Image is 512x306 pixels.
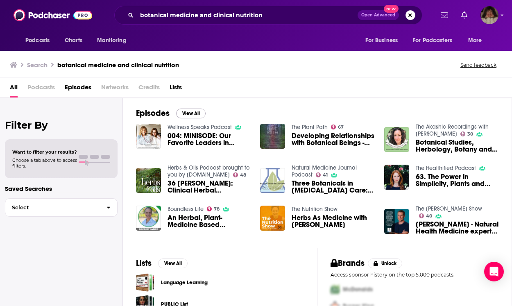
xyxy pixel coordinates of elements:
[292,124,328,131] a: The Plant Path
[426,214,432,218] span: 40
[460,131,473,136] a: 30
[168,164,249,178] a: Herbs & Oils Podcast brought to you by AromaCulture.com
[416,165,476,172] a: The Healthified Podcast
[170,81,182,97] a: Lists
[136,168,161,193] img: 36 Marisa Marciano: Clinical Herbal Formulation Guide
[138,81,160,97] span: Credits
[408,33,464,48] button: open menu
[158,258,188,268] button: View All
[416,173,498,187] span: 63. The Power in Simplicity, Plants and People with [PERSON_NAME] of [PERSON_NAME] Botanicals
[292,180,374,194] span: Three Botanicals in [MEDICAL_DATA] Care: An interview with researcher [PERSON_NAME], PhD, sponsor...
[368,258,403,268] button: Unlock
[27,81,55,97] span: Podcasts
[292,206,338,213] a: The Nutrition Show
[5,205,100,210] span: Select
[358,10,399,20] button: Open AdvancedNew
[168,124,232,131] a: Wellness Speaks Podcast
[458,61,499,68] button: Send feedback
[97,35,126,46] span: Monitoring
[416,221,498,235] a: Bryce Wylde - Natural Health Medicine expert, Clinician, Television host, Educator, Author, and P...
[12,149,77,155] span: Want to filter your results?
[365,35,398,46] span: For Business
[168,180,250,194] a: 36 Marisa Marciano: Clinical Herbal Formulation Guide
[323,173,328,177] span: 41
[458,8,471,22] a: Show notifications dropdown
[5,185,118,193] p: Saved Searches
[136,124,161,149] img: 004: MINISODE: Our Favorite Leaders in Functional Medicine and Nutrition
[25,35,50,46] span: Podcasts
[360,33,408,48] button: open menu
[361,13,395,17] span: Open Advanced
[316,172,328,177] a: 41
[20,33,60,48] button: open menu
[91,33,137,48] button: open menu
[168,214,250,228] a: An Herbal, Plant-Medicine Based Approach To Managing COVID Vaccination Risks, New & Emerging Vacc...
[59,33,87,48] a: Charts
[168,180,250,194] span: 36 [PERSON_NAME]: Clinical Herbal Formulation Guide
[416,139,498,153] a: Botanical Studies, Herbology, Botany and Ethical Wildcrafting - Interview with Shana Lipner Grove...
[292,132,374,146] span: Developing Relationships with Botanical Beings - featuring [PERSON_NAME]
[384,209,409,234] a: Bryce Wylde - Natural Health Medicine expert, Clinician, Television host, Educator, Author, and P...
[136,258,188,268] a: ListsView All
[292,164,357,178] a: Natural Medicine Journal Podcast
[65,35,82,46] span: Charts
[5,198,118,217] button: Select
[114,6,422,25] div: Search podcasts, credits, & more...
[161,278,208,287] a: Language Learning
[416,173,498,187] a: 63. The Power in Simplicity, Plants and People with Lindsay Kluge of Ginger Tonic Botanicals
[480,6,498,24] img: User Profile
[331,125,344,129] a: 67
[12,157,77,169] span: Choose a tab above to access filters.
[292,132,374,146] a: Developing Relationships with Botanical Beings - featuring Asia Suler
[136,108,206,118] a: EpisodesView All
[384,127,409,152] img: Botanical Studies, Herbology, Botany and Ethical Wildcrafting - Interview with Shana Lipner Grove...
[14,7,92,23] img: Podchaser - Follow, Share and Rate Podcasts
[136,108,170,118] h2: Episodes
[27,61,48,69] h3: Search
[416,123,489,137] a: The Akashic Recordings with Annette Dalloo
[207,206,220,211] a: 78
[168,132,250,146] a: 004: MINISODE: Our Favorite Leaders in Functional Medicine and Nutrition
[437,8,451,22] a: Show notifications dropdown
[136,206,161,231] img: An Herbal, Plant-Medicine Based Approach To Managing COVID Vaccination Risks, New & Emerging Vacc...
[416,205,482,212] a: The Greg Bennett Show
[240,173,246,177] span: 48
[484,262,504,281] div: Open Intercom Messenger
[65,81,91,97] a: Episodes
[416,139,498,153] span: Botanical Studies, Herbology, Botany and Ethical Wildcrafting - Interview with [PERSON_NAME] of S...
[468,35,482,46] span: More
[413,35,452,46] span: For Podcasters
[480,6,498,24] button: Show profile menu
[260,168,285,193] img: Three Botanicals in Cancer Care: An interview with researcher Ajay Goel, PhD, sponsored by EuroMe...
[327,281,343,298] img: First Pro Logo
[136,273,154,292] span: Language Learning
[136,258,152,268] h2: Lists
[260,206,285,231] img: Herbs As Medicine with Ayla Barmmer
[260,124,285,149] img: Developing Relationships with Botanical Beings - featuring Asia Suler
[5,119,118,131] h2: Filter By
[467,132,473,136] span: 30
[419,213,433,218] a: 40
[416,221,498,235] span: [PERSON_NAME] - Natural Health Medicine expert, Clinician, Television host, Educator, Author, and...
[10,81,18,97] span: All
[384,5,399,13] span: New
[176,109,206,118] button: View All
[233,172,247,177] a: 48
[343,286,373,293] span: McDonalds
[101,81,129,97] span: Networks
[168,206,204,213] a: Boundless Life
[331,258,365,268] h2: Brands
[292,214,374,228] span: Herbs As Medicine with [PERSON_NAME]
[480,6,498,24] span: Logged in as angelport
[137,9,358,22] input: Search podcasts, credits, & more...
